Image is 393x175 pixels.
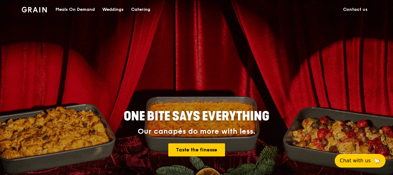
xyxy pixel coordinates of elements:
span: Chat with us [340,157,371,164]
div: Weddings [102,0,124,19]
div: Our canapés do more with less. [85,127,308,136]
div: Catering [131,0,150,19]
a: Catering [127,0,154,19]
button: Chat with us🦙 [335,154,386,168]
a: Taste the finesse [168,143,225,156]
a: Contact us [339,0,371,19]
span: 🦙 [373,157,381,164]
a: Weddings [99,0,127,19]
img: Grain [22,7,47,12]
div: Meals On Demand [55,0,95,19]
span: ONE BITE SAYS EVERYTHING [124,109,269,124]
